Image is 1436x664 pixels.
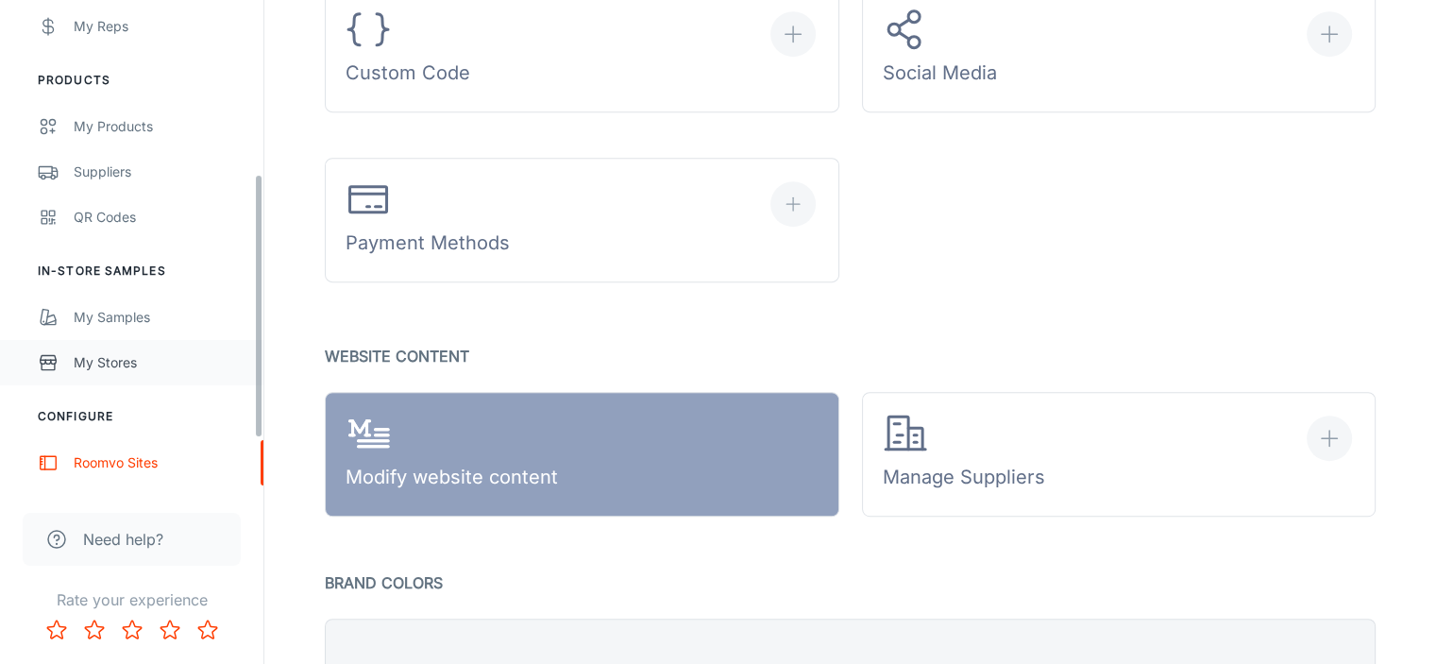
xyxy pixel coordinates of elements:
div: My Stores [74,352,245,373]
button: Manage Suppliers [862,392,1377,517]
div: Manage Suppliers [883,411,1045,499]
div: Social Media [883,7,997,94]
div: My Products [74,116,245,137]
button: Rate 2 star [76,611,113,649]
button: Payment Methods [325,158,839,282]
div: Custom Code [346,7,470,94]
p: Rate your experience [15,588,248,611]
div: Modify website content [346,411,558,499]
div: Suppliers [74,162,245,182]
div: Payment Methods [346,177,510,264]
button: Rate 4 star [151,611,189,649]
div: QR Codes [74,207,245,228]
span: Need help? [83,528,163,551]
a: Modify website content [325,392,839,517]
button: Rate 5 star [189,611,227,649]
p: Brand Colors [325,570,1376,596]
p: Website Content [325,343,1376,369]
button: Rate 3 star [113,611,151,649]
button: Rate 1 star [38,611,76,649]
div: Roomvo Sites [74,452,245,473]
div: My Reps [74,16,245,37]
div: My Samples [74,307,245,328]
